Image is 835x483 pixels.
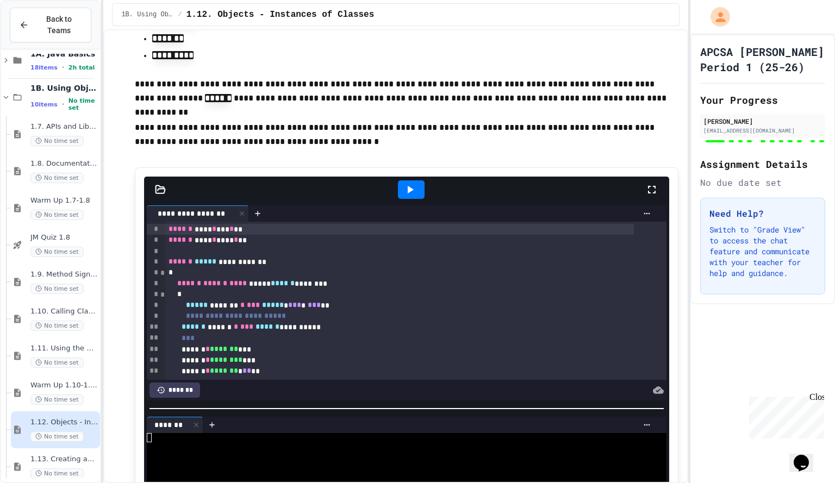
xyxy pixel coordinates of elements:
[745,392,824,438] iframe: chat widget
[30,431,84,442] span: No time set
[4,4,75,69] div: Chat with us now!Close
[30,455,98,464] span: 1.13. Creating and Initializing Objects: Constructors
[186,8,375,21] span: 1.12. Objects - Instances of Classes
[30,159,98,168] span: 1.8. Documentation with Comments and Preconditions
[709,224,816,279] p: Switch to "Grade View" to access the chat feature and communicate with your teacher for help and ...
[30,210,84,220] span: No time set
[700,44,825,74] h1: APCSA [PERSON_NAME] Period 1 (25-26)
[35,14,82,36] span: Back to Teams
[30,357,84,368] span: No time set
[30,136,84,146] span: No time set
[700,156,825,172] h2: Assignment Details
[10,8,91,42] button: Back to Teams
[703,127,822,135] div: [EMAIL_ADDRESS][DOMAIN_NAME]
[30,344,98,353] span: 1.11. Using the Math Class
[30,247,84,257] span: No time set
[30,173,84,183] span: No time set
[30,270,98,279] span: 1.9. Method Signatures
[30,49,98,59] span: 1A. Java Basics
[30,307,98,316] span: 1.10. Calling Class Methods
[121,10,173,19] span: 1B. Using Objects
[30,101,58,108] span: 10 items
[68,97,98,111] span: No time set
[30,83,98,93] span: 1B. Using Objects
[30,122,98,131] span: 1.7. APIs and Libraries
[30,196,98,205] span: Warm Up 1.7-1.8
[699,4,733,29] div: My Account
[30,418,98,427] span: 1.12. Objects - Instances of Classes
[62,100,64,109] span: •
[700,176,825,189] div: No due date set
[709,207,816,220] h3: Need Help?
[700,92,825,108] h2: Your Progress
[789,440,824,472] iframe: chat widget
[30,394,84,405] span: No time set
[30,284,84,294] span: No time set
[30,64,58,71] span: 18 items
[30,381,98,390] span: Warm Up 1.10-1.11
[703,116,822,126] div: [PERSON_NAME]
[178,10,182,19] span: /
[68,64,95,71] span: 2h total
[30,233,98,242] span: JM Quiz 1.8
[30,468,84,479] span: No time set
[62,63,64,72] span: •
[30,321,84,331] span: No time set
